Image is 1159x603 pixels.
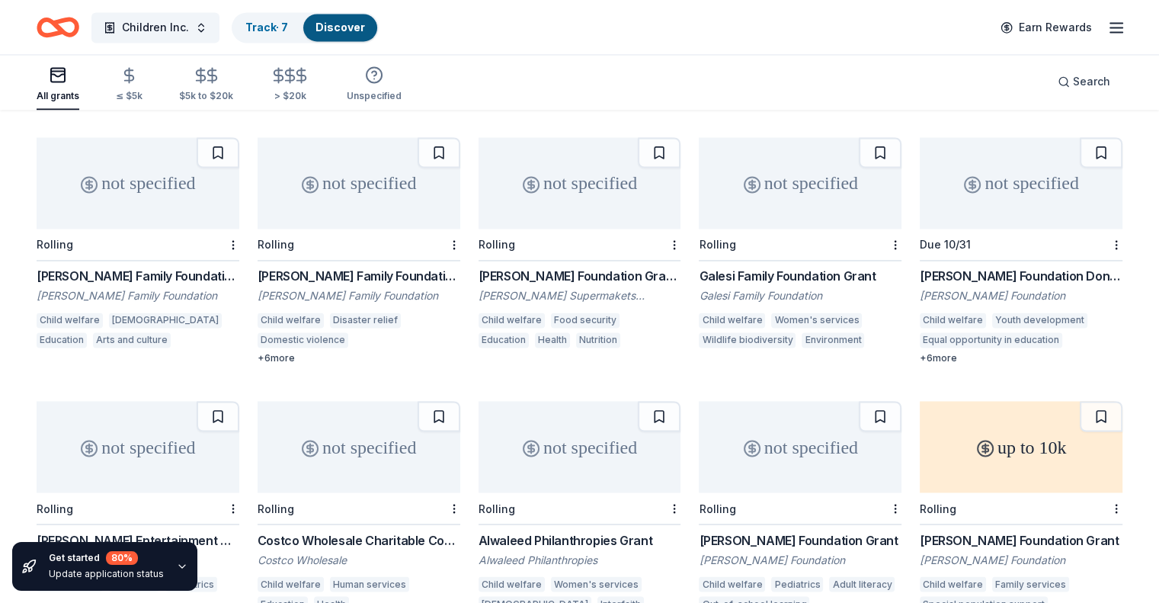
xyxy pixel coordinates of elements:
div: Rolling [37,238,73,251]
div: Child welfare [479,313,545,328]
div: up to 10k [920,401,1122,492]
div: Rolling [258,238,294,251]
div: Get started [49,551,164,565]
div: not specified [258,137,460,229]
div: [PERSON_NAME] Family Foundation Grant [258,267,460,285]
div: Rolling [37,502,73,515]
div: [PERSON_NAME] Foundation [920,552,1122,567]
span: Search [1073,72,1110,91]
div: [PERSON_NAME] Foundation Grant [699,531,901,549]
a: Track· 7 [245,21,288,34]
div: + 6 more [258,352,460,364]
div: 80 % [106,551,138,565]
div: ≤ $5k [116,90,142,102]
div: Galesi Family Foundation Grant [699,267,901,285]
a: not specifiedDue 10/31[PERSON_NAME] Foundation Donations[PERSON_NAME] FoundationChild welfareYout... [920,137,1122,364]
div: Child welfare [258,313,324,328]
button: > $20k [270,60,310,110]
div: Adult literacy [829,576,895,592]
div: not specified [479,137,681,229]
div: Child welfare [699,576,765,592]
div: Environment [802,332,864,348]
div: Education [37,332,87,348]
div: Domestic violence [258,332,348,348]
a: not specifiedRolling[PERSON_NAME] Family Foundation Grant[PERSON_NAME] Family FoundationChild wel... [258,137,460,364]
div: Alwaleed Philanthropies [479,552,681,567]
a: not specifiedRollingGalesi Family Foundation GrantGalesi Family FoundationChild welfareWomen's se... [699,137,901,352]
div: Rolling [699,502,735,515]
div: Child welfare [920,313,986,328]
div: Update application status [49,568,164,580]
div: Due 10/31 [920,238,971,251]
button: Search [1045,66,1122,97]
div: Costco Wholesale [258,552,460,567]
div: [PERSON_NAME] Foundation Grant [920,531,1122,549]
a: Discover [315,21,365,34]
div: Education [479,332,529,348]
div: Galesi Family Foundation [699,288,901,303]
a: Earn Rewards [991,14,1101,41]
div: not specified [479,401,681,492]
div: Child welfare [37,313,103,328]
div: Family services [992,576,1069,592]
a: not specifiedRolling[PERSON_NAME] Family Foundation Grants[PERSON_NAME] Family FoundationChild we... [37,137,239,352]
div: + 6 more [920,352,1122,364]
div: $5k to $20k [179,90,233,102]
div: Human services [330,576,409,592]
div: Youth development [992,313,1087,328]
button: Children Inc. [91,12,219,43]
div: [PERSON_NAME] Family Foundation Grants [37,267,239,285]
div: [PERSON_NAME] Family Foundation [37,288,239,303]
div: Nutrition [576,332,620,348]
a: Home [37,9,79,45]
div: Child welfare [699,313,765,328]
div: Rolling [699,238,735,251]
div: [PERSON_NAME] Foundation Donations [920,267,1122,285]
div: Costco Wholesale Charitable Contributions [258,531,460,549]
div: not specified [37,137,239,229]
div: Child welfare [920,576,986,592]
button: Unspecified [347,59,402,110]
div: Women's services [551,576,642,592]
div: [PERSON_NAME] Supermakets Charitable Foundation [479,288,681,303]
div: Health [535,332,570,348]
div: Arts and culture [93,332,171,348]
div: [PERSON_NAME] Foundation [699,552,901,567]
div: Unspecified [347,90,402,102]
div: not specified [920,137,1122,229]
div: [DEMOGRAPHIC_DATA] [109,313,222,328]
button: Track· 7Discover [232,12,379,43]
button: $5k to $20k [179,60,233,110]
div: not specified [699,401,901,492]
span: Children Inc. [122,18,189,37]
div: not specified [699,137,901,229]
div: Disaster relief [330,313,401,328]
div: Child welfare [258,576,324,592]
div: > $20k [270,90,310,102]
div: Rolling [258,502,294,515]
button: All grants [37,59,79,110]
div: [PERSON_NAME] Foundation Grants [479,267,681,285]
div: Rolling [479,502,515,515]
div: [PERSON_NAME] Family Foundation [258,288,460,303]
a: not specifiedRolling[PERSON_NAME] Entertainment Charitable Contributions[PERSON_NAME] Entertainme... [37,401,239,596]
div: Alwaleed Philanthropies Grant [479,531,681,549]
div: Rolling [479,238,515,251]
a: not specifiedRolling[PERSON_NAME] Foundation Grants[PERSON_NAME] Supermakets Charitable Foundatio... [479,137,681,352]
button: ≤ $5k [116,60,142,110]
div: All grants [37,90,79,102]
div: [PERSON_NAME] Foundation [920,288,1122,303]
div: not specified [258,401,460,492]
div: Rolling [920,502,956,515]
div: Child welfare [479,576,545,592]
div: Food security [551,313,620,328]
div: Women's services [771,313,862,328]
div: not specified [37,401,239,492]
div: Wildlife biodiversity [699,332,796,348]
div: Equal opportunity in education [920,332,1062,348]
div: Pediatrics [771,576,823,592]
